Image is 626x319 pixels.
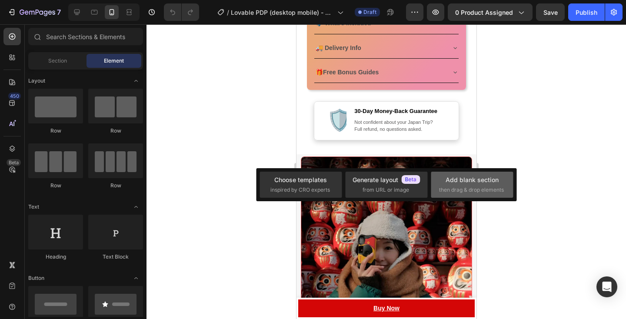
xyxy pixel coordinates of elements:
[446,175,499,184] div: Add blank section
[3,3,65,21] button: 7
[568,3,605,21] button: Publish
[29,82,50,110] h2: 🛡️
[88,127,143,135] div: Row
[28,77,45,85] span: Layout
[4,132,176,310] img: gempages_568479405400130487-88ab2e0c-1180-45d6-a9d2-be1e0c09d974.png
[88,182,143,189] div: Row
[2,275,178,293] button: Buy Now
[576,8,597,17] div: Publish
[77,279,103,289] div: Buy Now
[27,44,82,51] strong: Free Bonus Guides
[448,3,533,21] button: 0 product assigned
[28,182,83,189] div: Row
[596,276,617,297] div: Open Intercom Messenger
[227,8,229,17] span: /
[129,271,143,285] span: Toggle open
[363,8,376,16] span: Draft
[164,3,199,21] div: Undo/Redo
[58,83,141,90] span: 30-Day Money-Back Guarantee
[231,8,334,17] span: Lovable PDP (desktop mobile) - GUIDE V3
[28,127,83,135] div: Row
[439,186,504,194] span: then drag & drop elements
[129,74,143,88] span: Toggle open
[58,95,136,100] span: Not confident about your Japan Trip?
[8,93,21,100] div: 450
[48,57,67,65] span: Section
[363,186,409,194] span: from URL or image
[353,175,420,184] div: Generate layout
[88,253,143,261] div: Text Block
[19,43,82,53] p: 🎁
[129,200,143,214] span: Toggle open
[274,175,327,184] div: Choose templates
[28,274,44,282] span: Button
[58,102,126,107] span: Full refund, no questions asked.
[28,28,143,45] input: Search Sections & Elements
[543,9,558,16] span: Save
[57,7,61,17] p: 7
[19,20,65,27] strong: 🚚 Delivery Info
[7,159,21,166] div: Beta
[455,8,513,17] span: 0 product assigned
[270,186,330,194] span: inspired by CRO experts
[104,57,124,65] span: Element
[536,3,565,21] button: Save
[28,203,39,211] span: Text
[28,253,83,261] div: Heading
